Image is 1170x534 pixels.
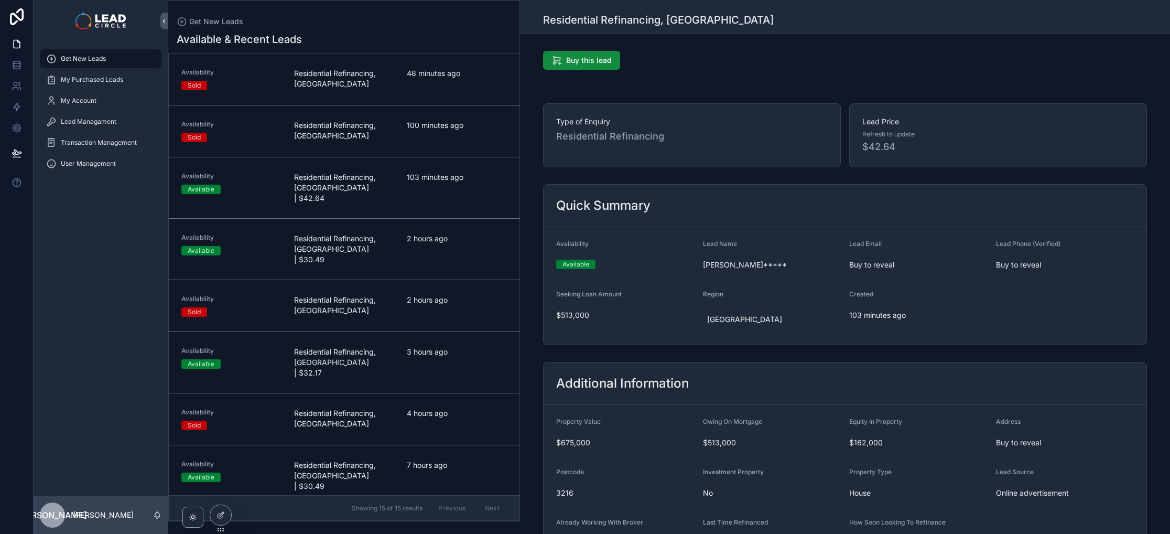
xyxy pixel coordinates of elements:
span: Property Value [556,418,601,425]
span: Availability [181,460,281,468]
span: Property Type [849,468,892,476]
span: $162,000 [849,437,988,448]
span: 100 minutes ago [407,120,507,131]
span: No [703,488,841,498]
span: [GEOGRAPHIC_DATA] [707,314,782,325]
a: AvailabilitySoldResidential Refinancing, [GEOGRAPHIC_DATA]2 hours ago [169,280,519,332]
span: Availability [181,347,281,355]
span: Type of Enquiry [556,116,828,127]
span: $675,000 [556,437,695,448]
div: Available [188,359,214,369]
span: $42.64 [862,140,1134,154]
h1: Available & Recent Leads [177,32,302,47]
span: My Account [61,97,96,105]
span: Already Working With Broker [556,518,643,526]
div: Available [188,185,214,194]
span: Availability [181,120,281,129]
span: Buy to reveal [849,260,988,270]
span: [PERSON_NAME] [18,509,87,521]
a: AvailabilityAvailableResidential Refinancing, [GEOGRAPHIC_DATA] | $42.64103 minutes ago [169,157,519,219]
span: Residential Refinancing, [GEOGRAPHIC_DATA] | $32.17 [294,347,394,378]
span: Availability [181,233,281,242]
span: Lead Managament [61,118,116,126]
span: 48 minutes ago [407,68,507,79]
span: Equity In Property [849,418,902,425]
span: Residential Refinancing, [GEOGRAPHIC_DATA] | $42.64 [294,172,394,204]
span: Residential Refinancing, [GEOGRAPHIC_DATA] [294,295,394,316]
span: Buy to reveal [996,260,1134,270]
span: Lead Source [996,468,1034,476]
span: Address [996,418,1021,425]
span: User Management [61,159,116,168]
span: Showing 15 of 15 results [352,504,422,512]
a: Transaction Management [40,133,161,152]
span: How Soon Looking To Refinance [849,518,946,526]
span: My Purchased Leads [61,76,123,84]
span: Residential Refinancing, [GEOGRAPHIC_DATA] [294,68,394,89]
span: 103 minutes ago [849,310,988,321]
a: AvailabilitySoldResidential Refinancing, [GEOGRAPHIC_DATA]4 hours ago [169,393,519,445]
h2: Additional Information [556,375,689,392]
span: Availability [556,240,589,248]
a: My Purchased Leads [40,70,161,89]
span: Investment Property [703,468,764,476]
div: scrollable content [34,42,168,187]
div: Available [188,246,214,255]
span: Refresh to update [862,130,915,138]
h2: Quick Summary [556,197,651,214]
span: $513,000 [703,437,841,448]
a: AvailabilityAvailableResidential Refinancing, [GEOGRAPHIC_DATA] | $30.497 hours ago [169,445,519,507]
span: $513,000 [556,310,695,321]
span: Residential Refinancing, [GEOGRAPHIC_DATA] [294,408,394,429]
a: Lead Managament [40,112,161,131]
span: Residential Refinancing, [GEOGRAPHIC_DATA] | $30.49 [294,233,394,265]
span: 2 hours ago [407,295,507,305]
span: Lead Price [862,116,1134,127]
div: Sold [188,133,201,142]
span: Region [703,290,723,298]
a: My Account [40,91,161,110]
a: Get New Leads [40,49,161,68]
span: 7 hours ago [407,460,507,471]
span: Get New Leads [189,16,243,27]
div: Available [562,260,589,269]
span: Lead Name [703,240,737,248]
div: Available [188,473,214,482]
a: AvailabilityAvailableResidential Refinancing, [GEOGRAPHIC_DATA] | $30.492 hours ago [169,219,519,280]
span: Online advertisement [996,488,1134,498]
span: Created [849,290,873,298]
button: Buy this lead [543,51,620,70]
span: Buy to reveal [996,437,1134,448]
a: User Management [40,154,161,173]
span: Transaction Management [61,138,137,147]
span: 103 minutes ago [407,172,507,183]
a: AvailabilitySoldResidential Refinancing, [GEOGRAPHIC_DATA]48 minutes ago [169,54,519,105]
div: Sold [188,307,201,317]
span: Residential Refinancing, [GEOGRAPHIC_DATA] | $30.49 [294,460,394,492]
p: [PERSON_NAME] [73,510,134,520]
span: 4 hours ago [407,408,507,419]
span: Owing On Mortgage [703,418,762,425]
img: App logo [75,13,125,29]
a: Get New Leads [177,16,243,27]
span: Availability [181,295,281,303]
span: Buy this lead [566,55,612,66]
span: 3 hours ago [407,347,507,357]
span: Residential Refinancing [556,129,828,144]
span: Get New Leads [61,55,106,63]
span: Residential Refinancing, [GEOGRAPHIC_DATA] [294,120,394,141]
span: 3216 [556,488,695,498]
span: Availability [181,172,281,180]
div: Sold [188,421,201,430]
span: Lead Phone (Verified) [996,240,1060,248]
div: Sold [188,81,201,90]
span: House [849,488,988,498]
span: Seeking Loan Amount [556,290,622,298]
span: Lead Email [849,240,882,248]
a: AvailabilityAvailableResidential Refinancing, [GEOGRAPHIC_DATA] | $32.173 hours ago [169,332,519,393]
span: Postcode [556,468,584,476]
a: AvailabilitySoldResidential Refinancing, [GEOGRAPHIC_DATA]100 minutes ago [169,105,519,157]
span: Availability [181,68,281,77]
h1: Residential Refinancing, [GEOGRAPHIC_DATA] [543,13,774,27]
span: Last Time Refinanced [703,518,768,526]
